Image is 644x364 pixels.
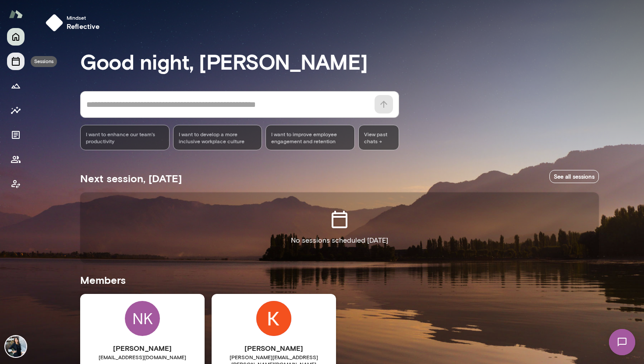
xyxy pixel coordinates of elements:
img: Allyson Tom [5,336,26,357]
h6: [PERSON_NAME] [80,343,205,353]
button: Members [7,151,25,168]
a: See all sessions [549,170,599,184]
button: Home [7,28,25,46]
span: I want to develop a more inclusive workplace culture [179,131,257,145]
img: Mento [9,6,23,22]
button: Insights [7,102,25,119]
div: NK [125,301,160,336]
button: Sessions [7,53,25,70]
button: Documents [7,126,25,144]
div: I want to improve employee engagement and retention [265,125,355,150]
div: I want to develop a more inclusive workplace culture [173,125,262,150]
span: [EMAIL_ADDRESS][DOMAIN_NAME] [80,353,205,360]
span: I want to improve employee engagement and retention [271,131,349,145]
div: Sessions [31,56,57,67]
div: I want to enhance our team's productivity [80,125,170,150]
h5: Members [80,273,599,287]
img: Kelly Calheiros [256,301,291,336]
button: Mindsetreflective [42,11,107,35]
span: I want to enhance our team's productivity [86,131,164,145]
img: mindset [46,14,63,32]
h6: [PERSON_NAME] [212,343,336,353]
button: Growth Plan [7,77,25,95]
p: No sessions scheduled [DATE] [291,235,388,246]
span: Mindset [67,14,100,21]
h5: Next session, [DATE] [80,171,182,185]
h6: reflective [67,21,100,32]
button: Client app [7,175,25,193]
h3: Good night, [PERSON_NAME] [80,49,599,74]
span: View past chats -> [358,125,399,150]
